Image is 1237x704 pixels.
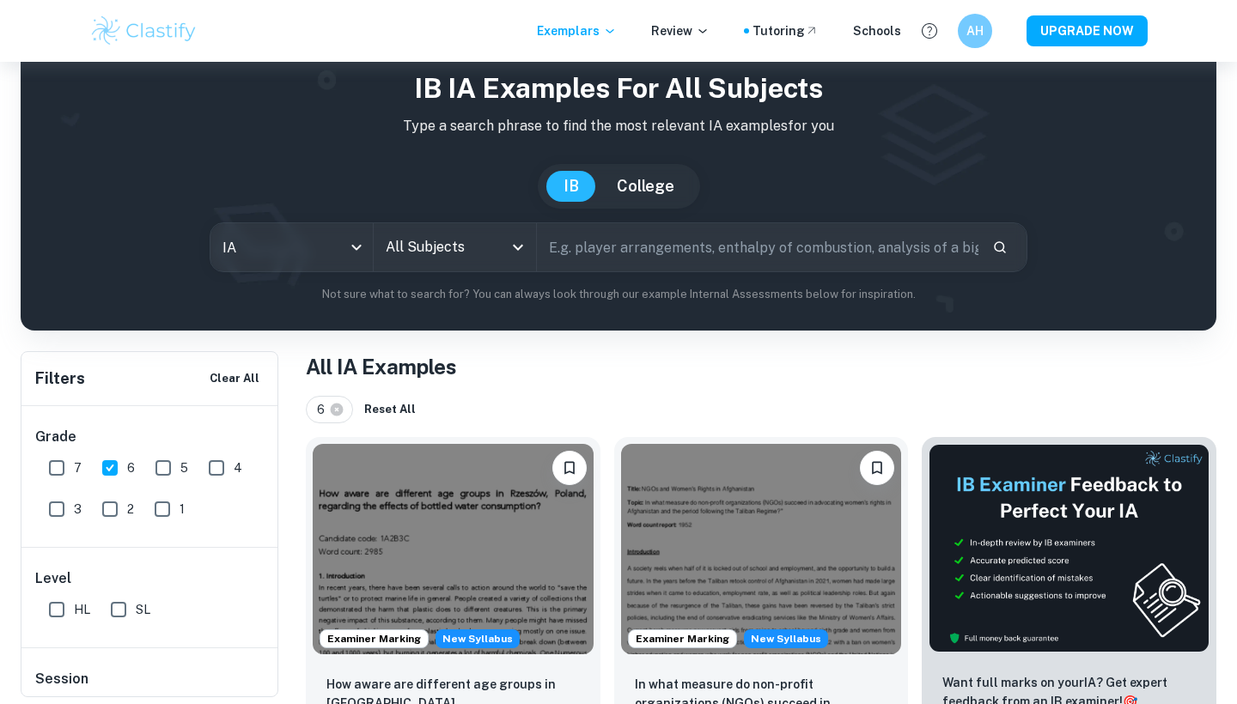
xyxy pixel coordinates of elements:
[853,21,901,40] a: Schools
[34,286,1203,303] p: Not sure what to search for? You can always look through our example Internal Assessments below f...
[320,631,428,646] span: Examiner Marking
[600,171,692,202] button: College
[621,444,902,654] img: Global Politics Engagement Activity IA example thumbnail: In what measure do non-profit organizati
[35,669,265,703] h6: Session
[651,21,710,40] p: Review
[205,366,264,391] button: Clear All
[546,171,596,202] button: IB
[35,427,265,447] h6: Grade
[35,568,265,589] h6: Level
[966,21,985,40] h6: AH
[210,223,373,271] div: IA
[74,600,90,619] span: HL
[89,14,198,48] img: Clastify logo
[127,500,134,519] span: 2
[860,451,894,485] button: Bookmark
[74,500,82,519] span: 3
[360,397,420,422] button: Reset All
[1027,15,1148,46] button: UPGRADE NOW
[552,451,587,485] button: Bookmark
[753,21,819,40] a: Tutoring
[436,629,520,648] span: New Syllabus
[929,444,1210,652] img: Thumbnail
[537,223,978,271] input: E.g. player arrangements, enthalpy of combustion, analysis of a big city...
[180,458,188,477] span: 5
[127,458,135,477] span: 6
[35,367,85,391] h6: Filters
[985,233,1015,262] button: Search
[34,68,1203,109] h1: IB IA examples for all subjects
[234,458,242,477] span: 4
[629,631,736,646] span: Examiner Marking
[180,500,185,519] span: 1
[306,396,353,423] div: 6
[313,444,594,654] img: ESS IA example thumbnail: How aware are different age groups in Rz
[537,21,617,40] p: Exemplars
[34,116,1203,137] p: Type a search phrase to find the most relevant IA examples for you
[317,400,332,419] span: 6
[958,14,992,48] button: AH
[744,629,828,648] span: New Syllabus
[506,235,530,259] button: Open
[306,351,1216,382] h1: All IA Examples
[136,600,150,619] span: SL
[436,629,520,648] div: Starting from the May 2026 session, the ESS IA requirements have changed. We created this exempla...
[744,629,828,648] div: Starting from the May 2026 session, the Global Politics Engagement Activity requirements have cha...
[74,458,82,477] span: 7
[915,16,944,46] button: Help and Feedback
